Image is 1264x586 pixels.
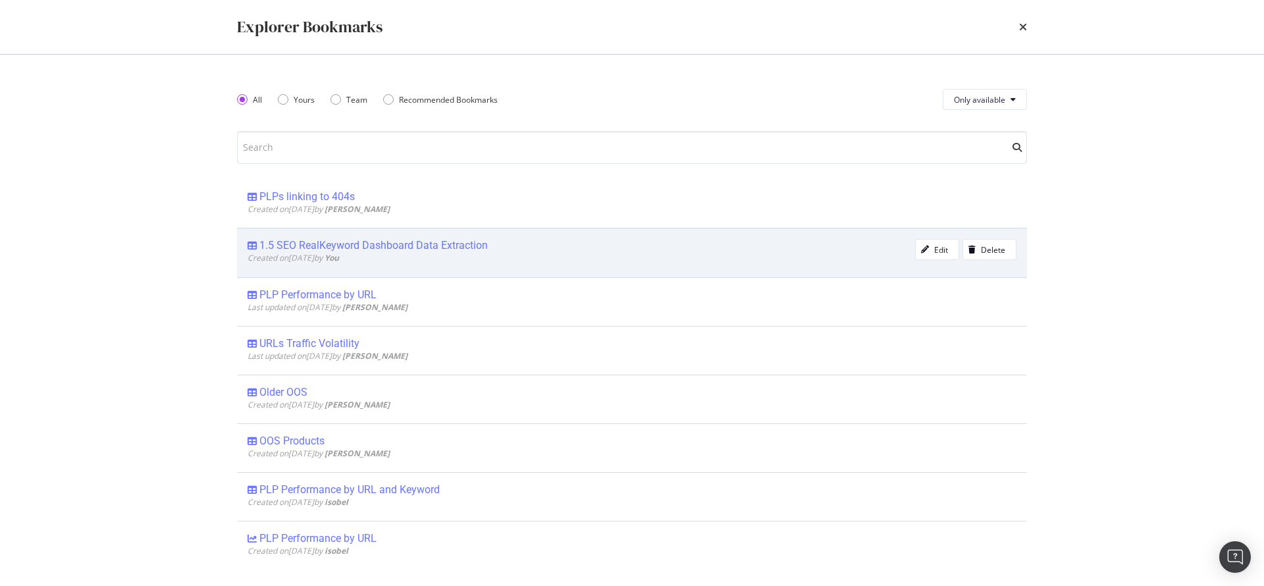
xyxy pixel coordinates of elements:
[915,239,959,260] button: Edit
[346,94,367,105] div: Team
[248,203,390,215] span: Created on [DATE] by
[259,386,307,399] div: Older OOS
[325,448,390,459] b: [PERSON_NAME]
[954,94,1005,105] span: Only available
[330,94,367,105] div: Team
[342,350,408,361] b: [PERSON_NAME]
[259,288,377,302] div: PLP Performance by URL
[278,94,315,105] div: Yours
[325,203,390,215] b: [PERSON_NAME]
[1219,541,1251,573] div: Open Intercom Messenger
[259,532,377,545] div: PLP Performance by URL
[294,94,315,105] div: Yours
[981,244,1005,255] div: Delete
[248,350,408,361] span: Last updated on [DATE] by
[259,483,440,496] div: PLP Performance by URL and Keyword
[325,545,348,556] b: isobel
[383,94,498,105] div: Recommended Bookmarks
[399,94,498,105] div: Recommended Bookmarks
[259,337,359,350] div: URLs Traffic Volatility
[248,302,408,313] span: Last updated on [DATE] by
[253,94,262,105] div: All
[259,435,325,448] div: OOS Products
[237,131,1027,164] input: Search
[248,496,348,508] span: Created on [DATE] by
[237,16,382,38] div: Explorer Bookmarks
[259,190,355,203] div: PLPs linking to 404s
[342,302,408,313] b: [PERSON_NAME]
[248,399,390,410] span: Created on [DATE] by
[934,244,948,255] div: Edit
[248,252,339,263] span: Created on [DATE] by
[325,496,348,508] b: isobel
[259,239,488,252] div: 1.5 SEO RealKeyword Dashboard Data Extraction
[248,448,390,459] span: Created on [DATE] by
[325,252,339,263] b: You
[943,89,1027,110] button: Only available
[962,239,1016,260] button: Delete
[237,94,262,105] div: All
[325,399,390,410] b: [PERSON_NAME]
[1019,16,1027,38] div: times
[248,545,348,556] span: Created on [DATE] by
